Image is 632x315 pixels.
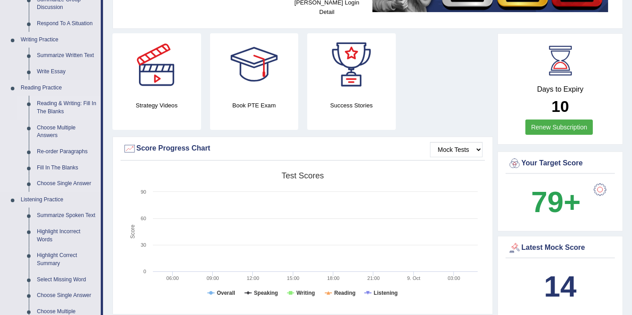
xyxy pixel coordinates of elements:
[374,290,398,296] tspan: Listening
[544,270,576,303] b: 14
[33,208,101,224] a: Summarize Spoken Text
[217,290,235,296] tspan: Overall
[368,275,380,281] text: 21:00
[17,192,101,208] a: Listening Practice
[33,176,101,192] a: Choose Single Answer
[531,186,581,218] b: 79+
[407,275,420,281] tspan: 9. Oct
[307,101,396,110] h4: Success Stories
[141,189,146,195] text: 90
[33,224,101,248] a: Highlight Incorrect Words
[33,160,101,176] a: Fill In The Blanks
[282,171,324,180] tspan: Test scores
[123,142,483,155] div: Score Progress Chart
[17,32,101,48] a: Writing Practice
[17,80,101,96] a: Reading Practice
[33,248,101,271] a: Highlight Correct Summary
[33,96,101,120] a: Reading & Writing: Fill In The Blanks
[33,48,101,64] a: Summarize Written Text
[247,275,260,281] text: 12:00
[141,242,146,248] text: 30
[551,98,569,115] b: 10
[130,225,136,239] tspan: Score
[33,288,101,304] a: Choose Single Answer
[166,275,179,281] text: 06:00
[206,275,219,281] text: 09:00
[33,120,101,144] a: Choose Multiple Answers
[525,120,593,135] a: Renew Subscription
[448,275,460,281] text: 03:00
[327,275,340,281] text: 18:00
[508,241,613,255] div: Latest Mock Score
[287,275,300,281] text: 15:00
[508,85,613,93] h4: Days to Expiry
[112,101,201,110] h4: Strategy Videos
[33,16,101,32] a: Respond To A Situation
[296,290,315,296] tspan: Writing
[33,272,101,288] a: Select Missing Word
[254,290,278,296] tspan: Speaking
[508,157,613,170] div: Your Target Score
[141,216,146,221] text: 60
[334,290,355,296] tspan: Reading
[143,269,146,274] text: 0
[210,101,299,110] h4: Book PTE Exam
[33,144,101,160] a: Re-order Paragraphs
[33,64,101,80] a: Write Essay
